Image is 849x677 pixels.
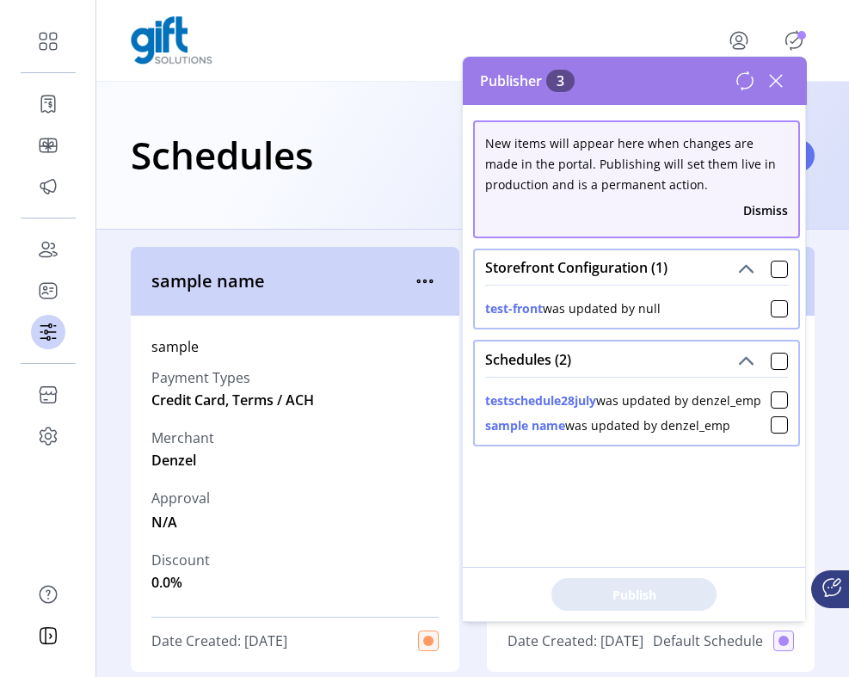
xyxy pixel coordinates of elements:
[480,71,575,91] span: Publisher
[485,391,761,409] div: was updated by denzel_emp
[151,450,196,471] span: Denzel
[151,631,287,651] span: Date Created: [DATE]
[151,367,439,388] label: Payment Types
[485,416,730,434] div: was updated by denzel_emp
[151,572,182,593] span: 0.0%
[131,16,212,65] img: logo
[546,70,575,92] span: 3
[485,261,668,274] span: Storefront Configuration (1)
[411,268,439,295] button: menu
[131,125,313,185] h1: Schedules
[151,508,210,532] span: N/A
[151,550,210,570] label: Discount
[780,27,808,54] button: Publisher Panel
[485,299,661,317] div: was updated by null
[485,391,596,409] button: testschedule28july
[704,20,780,61] button: menu
[485,135,776,193] span: New items will appear here when changes are made in the portal. Publishing will set them live in ...
[734,257,758,281] button: Storefront Configuration (1)
[151,268,411,294] span: sample name
[508,631,643,651] span: Date Created: [DATE]
[485,353,571,366] span: Schedules (2)
[151,390,439,410] span: Credit Card, Terms / ACH
[734,348,758,372] button: Schedules (2)
[485,299,543,317] button: test-front
[151,428,214,448] label: Merchant
[743,201,788,219] button: Dismiss
[151,488,210,508] span: Approval
[485,416,565,434] button: sample name
[653,631,763,651] span: Default Schedule
[151,336,439,357] div: sample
